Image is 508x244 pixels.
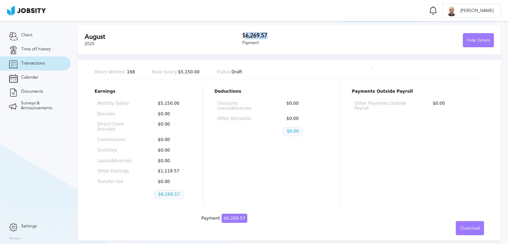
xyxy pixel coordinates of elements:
div: Payment [242,41,368,45]
p: $0.00 [154,179,188,184]
span: Client [21,33,32,38]
div: Payment [201,216,247,221]
h3: $6,269.57 [242,32,368,39]
p: Direct Client Bonuses [97,122,132,132]
button: Download [456,221,484,235]
p: $0.00 [154,138,188,142]
p: Draft [217,70,242,75]
span: Hours Worked: [95,69,126,74]
p: Other Earnings [97,169,132,174]
p: $0.00 [154,122,188,132]
p: Earnings [95,89,192,94]
p: Monthly Salary [97,101,132,106]
p: 168 [95,70,135,75]
p: $6,269.57 [154,190,183,199]
p: $1,119.57 [154,169,188,174]
p: $0.00 [283,101,326,111]
p: Deductions [214,89,329,94]
p: $5,150.00 [152,70,200,75]
p: Bonuses [97,112,132,117]
span: $6,269.57 [222,214,247,223]
p: Commissions [97,138,132,142]
button: Hide Details [463,33,494,47]
span: Settings [21,224,37,229]
span: Documents [21,89,43,94]
p: $0.00 [154,148,188,153]
p: $0.00 [283,116,326,121]
p: $0.00 [283,127,303,136]
span: Calendar [21,75,38,80]
div: J [446,6,457,16]
span: 2025 [85,41,95,46]
h2: August [85,33,242,41]
div: Hide Details [463,33,494,48]
span: Transactions [21,61,45,66]
p: Overtime [97,148,132,153]
button: J[PERSON_NAME] [442,4,501,18]
label: Version: [9,237,22,241]
p: $5,150.00 [154,101,188,106]
p: Other Payments Outside Payroll [355,101,406,111]
p: Other Discounts [217,116,260,121]
p: Loans/Advances [97,159,132,164]
p: Discounts Loans/Advances [217,101,260,111]
span: [PERSON_NAME] [457,8,497,13]
p: Payments Outside Payroll [352,89,484,94]
img: ab4bad089aa723f57921c736e9817d99.png [7,6,46,16]
span: Surveys & Announcements [21,101,62,111]
p: $0.00 [429,101,481,111]
span: Base Salary: [152,69,178,74]
span: Download [460,226,480,231]
p: $0.00 [154,112,188,117]
p: $0.00 [154,159,188,164]
span: Status: [217,69,231,74]
p: Transfer Fee [97,179,132,184]
span: Time off history [21,47,51,52]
